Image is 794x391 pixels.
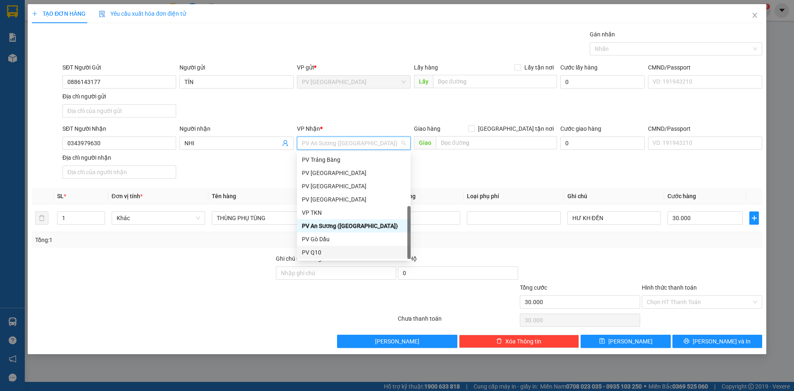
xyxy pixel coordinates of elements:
input: Địa chỉ của người nhận [62,166,176,179]
div: PV Phước Đông [297,180,411,193]
button: save[PERSON_NAME] [581,335,670,348]
input: 0 [385,211,460,225]
div: PV Tây Ninh [297,193,411,206]
div: VP TKN [302,208,406,217]
div: CMND/Passport [648,63,762,72]
span: PV Hòa Thành [302,76,406,88]
div: PV Hòa Thành [297,166,411,180]
div: SĐT Người Gửi [62,63,176,72]
span: SL [57,193,64,199]
input: Dọc đường [436,136,557,149]
span: Lấy hàng [414,64,438,71]
span: PV An Sương (Hàng Hóa) [302,137,406,149]
span: Giao [414,136,436,149]
div: Người nhận [179,124,293,133]
span: printer [684,338,689,345]
div: PV Q10 [297,246,411,259]
button: [PERSON_NAME] [337,335,457,348]
div: PV Gò Dầu [302,235,406,244]
input: Ghi chú đơn hàng [276,266,396,280]
span: Tổng cước [520,284,547,291]
span: Lấy tận nơi [521,63,557,72]
button: printer[PERSON_NAME] và In [672,335,762,348]
span: Đơn vị tính [112,193,143,199]
span: [GEOGRAPHIC_DATA] tận nơi [475,124,557,133]
span: Giao hàng [414,125,440,132]
input: Dọc đường [433,75,557,88]
input: Địa chỉ của người gửi [62,104,176,118]
span: [PERSON_NAME] và In [693,337,751,346]
span: TẠO ĐƠN HÀNG [32,10,86,17]
label: Ghi chú đơn hàng [276,255,321,262]
button: plus [749,211,758,225]
label: Hình thức thanh toán [642,284,697,291]
span: Lấy [414,75,433,88]
th: Ghi chú [564,188,664,204]
button: delete [35,211,48,225]
div: PV [GEOGRAPHIC_DATA] [302,195,406,204]
div: PV An Sương ([GEOGRAPHIC_DATA]) [302,221,406,230]
div: CMND/Passport [648,124,762,133]
div: PV Trảng Bàng [302,155,406,164]
input: Ghi Chú [567,211,661,225]
div: PV Trảng Bàng [297,153,411,166]
div: Tổng: 1 [35,235,306,245]
img: icon [99,11,105,17]
span: Yêu cầu xuất hóa đơn điện tử [99,10,186,17]
span: Cước hàng [667,193,696,199]
div: Chưa thanh toán [397,314,519,329]
span: plus [32,11,38,17]
div: SĐT Người Nhận [62,124,176,133]
span: VP Nhận [297,125,320,132]
input: Cước giao hàng [560,137,645,150]
span: [PERSON_NAME] [375,337,419,346]
span: plus [750,215,758,221]
div: Người gửi [179,63,293,72]
div: Địa chỉ người gửi [62,92,176,101]
input: Cước lấy hàng [560,75,645,89]
div: VP gửi [297,63,411,72]
span: Tên hàng [212,193,236,199]
label: Gán nhãn [590,31,615,38]
label: Cước lấy hàng [560,64,598,71]
span: [PERSON_NAME] [608,337,653,346]
div: PV Q10 [302,248,406,257]
span: Xóa Thông tin [505,337,541,346]
div: PV Gò Dầu [297,233,411,246]
label: Cước giao hàng [560,125,601,132]
span: save [599,338,605,345]
span: user-add [282,140,289,146]
span: Thu Hộ [398,255,417,262]
div: PV An Sương (Hàng Hóa) [297,219,411,233]
span: delete [496,338,502,345]
button: Close [743,4,766,27]
div: PV [GEOGRAPHIC_DATA] [302,182,406,191]
div: VP TKN [297,206,411,219]
button: deleteXóa Thông tin [459,335,579,348]
div: PV [GEOGRAPHIC_DATA] [302,168,406,178]
span: close [751,12,758,19]
th: Loại phụ phí [464,188,564,204]
div: Địa chỉ người nhận [62,153,176,162]
span: Khác [117,212,200,224]
input: VD: Bàn, Ghế [212,211,305,225]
